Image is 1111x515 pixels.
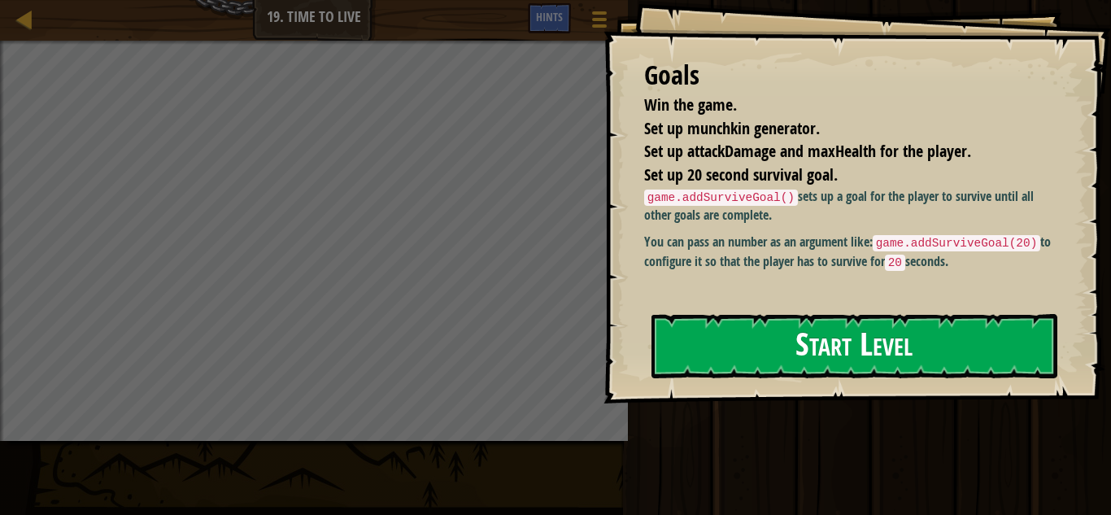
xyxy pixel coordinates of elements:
div: Goals [644,57,1054,94]
p: sets up a goal for the player to survive until all other goals are complete. [644,187,1054,225]
code: game.addSurviveGoal() [644,190,798,206]
code: 20 [885,255,905,271]
li: Set up 20 second survival goal. [624,164,1050,187]
p: You can pass an number as an argument like: to configure it so that the player has to survive for... [644,233,1054,271]
button: Show game menu [579,3,620,41]
span: Hints [536,9,563,24]
li: Win the game. [624,94,1050,117]
span: Set up attackDamage and maxHealth for the player. [644,140,971,162]
span: Set up 20 second survival goal. [644,164,838,185]
code: game.addSurviveGoal(20) [873,235,1041,251]
button: Start Level [651,314,1057,378]
span: Set up munchkin generator. [644,117,820,139]
span: Win the game. [644,94,737,116]
li: Set up attackDamage and maxHealth for the player. [624,140,1050,164]
li: Set up munchkin generator. [624,117,1050,141]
